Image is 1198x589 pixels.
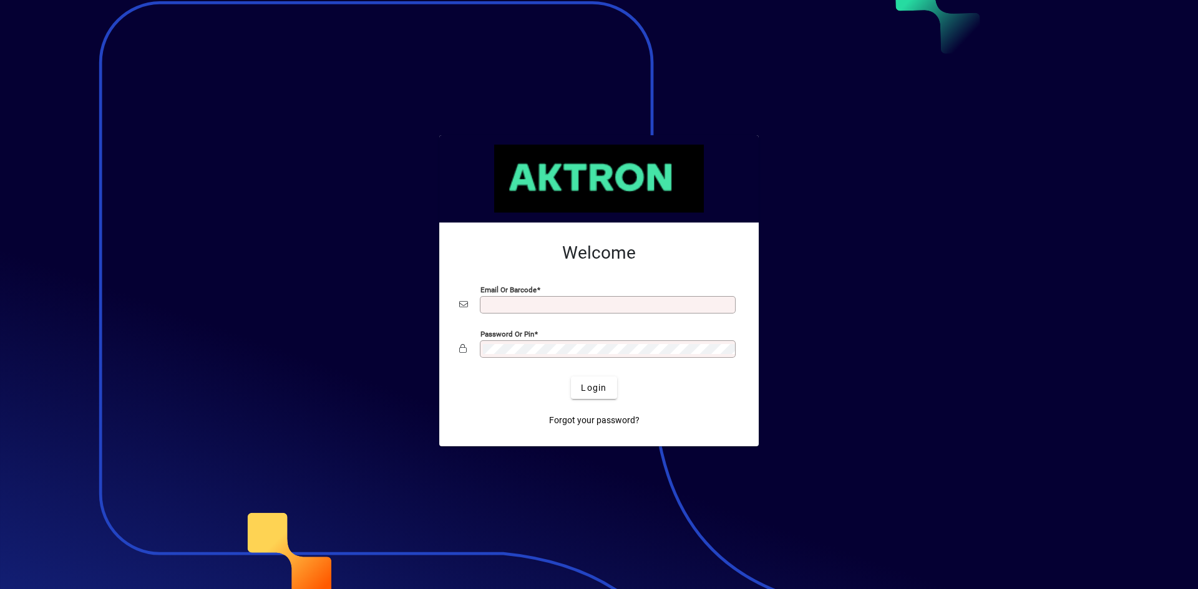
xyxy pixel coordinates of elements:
mat-label: Password or Pin [480,330,534,338]
button: Login [571,376,616,399]
a: Forgot your password? [544,409,645,431]
span: Forgot your password? [549,414,640,427]
h2: Welcome [459,242,739,264]
mat-label: Email or Barcode [480,285,537,294]
span: Login [581,381,606,395]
